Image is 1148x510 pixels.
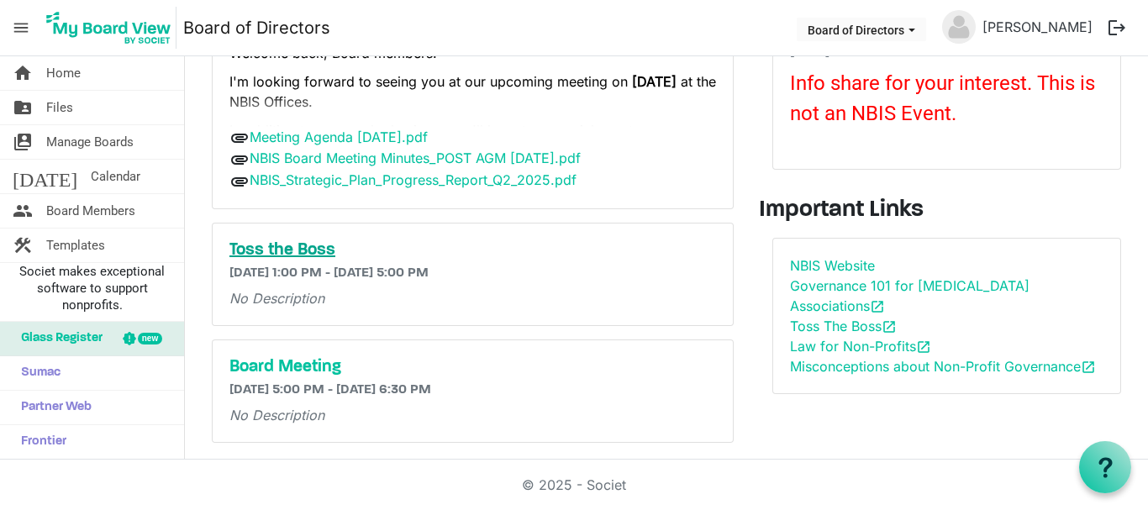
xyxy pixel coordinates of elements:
[13,425,66,459] span: Frontier
[632,73,677,90] b: [DATE]
[229,405,716,425] p: No Description
[1099,10,1135,45] button: logout
[13,56,33,90] span: home
[13,91,33,124] span: folder_shared
[1081,360,1096,375] span: open_in_new
[759,197,1135,225] h3: Important Links
[870,299,885,314] span: open_in_new
[229,240,716,260] a: Toss the Boss
[250,129,428,145] a: Meeting Agenda [DATE].pdf
[229,71,716,112] p: I'm looking forward to seeing you at our upcoming meeting on at the NBIS Offices.
[790,46,891,60] span: [DATE] 10:44 AM
[13,125,33,159] span: switch_account
[790,318,897,334] a: Toss The Bossopen_in_new
[91,160,140,193] span: Calendar
[942,10,976,44] img: no-profile-picture.svg
[46,194,135,228] span: Board Members
[46,91,73,124] span: Files
[41,7,176,49] img: My Board View Logo
[916,339,931,355] span: open_in_new
[229,120,716,140] p: In addition to our regular business, we'll have two special guests:
[790,277,1030,314] a: Governance 101 for [MEDICAL_DATA] Associationsopen_in_new
[229,128,250,148] span: attachment
[522,476,626,493] a: © 2025 - Societ
[13,322,103,355] span: Glass Register
[229,288,716,308] p: No Description
[229,171,250,192] span: attachment
[229,150,250,170] span: attachment
[13,356,61,390] span: Sumac
[250,150,581,166] a: NBIS Board Meeting Minutes_POST AGM [DATE].pdf
[5,12,37,44] span: menu
[797,18,926,41] button: Board of Directors dropdownbutton
[183,11,330,45] a: Board of Directors
[790,257,875,274] a: NBIS Website
[46,229,105,262] span: Templates
[790,358,1096,375] a: Misconceptions about Non-Profit Governanceopen_in_new
[46,125,134,159] span: Manage Boards
[13,229,33,262] span: construction
[8,263,176,313] span: Societ makes exceptional software to support nonprofits.
[13,160,77,193] span: [DATE]
[250,171,577,188] a: NBIS_Strategic_Plan_Progress_Report_Q2_2025.pdf
[229,266,716,281] h6: [DATE] 1:00 PM - [DATE] 5:00 PM
[13,194,33,228] span: people
[13,391,92,424] span: Partner Web
[46,56,81,90] span: Home
[790,338,931,355] a: Law for Non-Profitsopen_in_new
[229,357,716,377] a: Board Meeting
[229,382,716,398] h6: [DATE] 5:00 PM - [DATE] 6:30 PM
[41,7,183,49] a: My Board View Logo
[790,71,1095,125] span: Info share for your interest. This is not an NBIS Event.
[976,10,1099,44] a: [PERSON_NAME]
[882,319,897,334] span: open_in_new
[138,333,162,344] div: new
